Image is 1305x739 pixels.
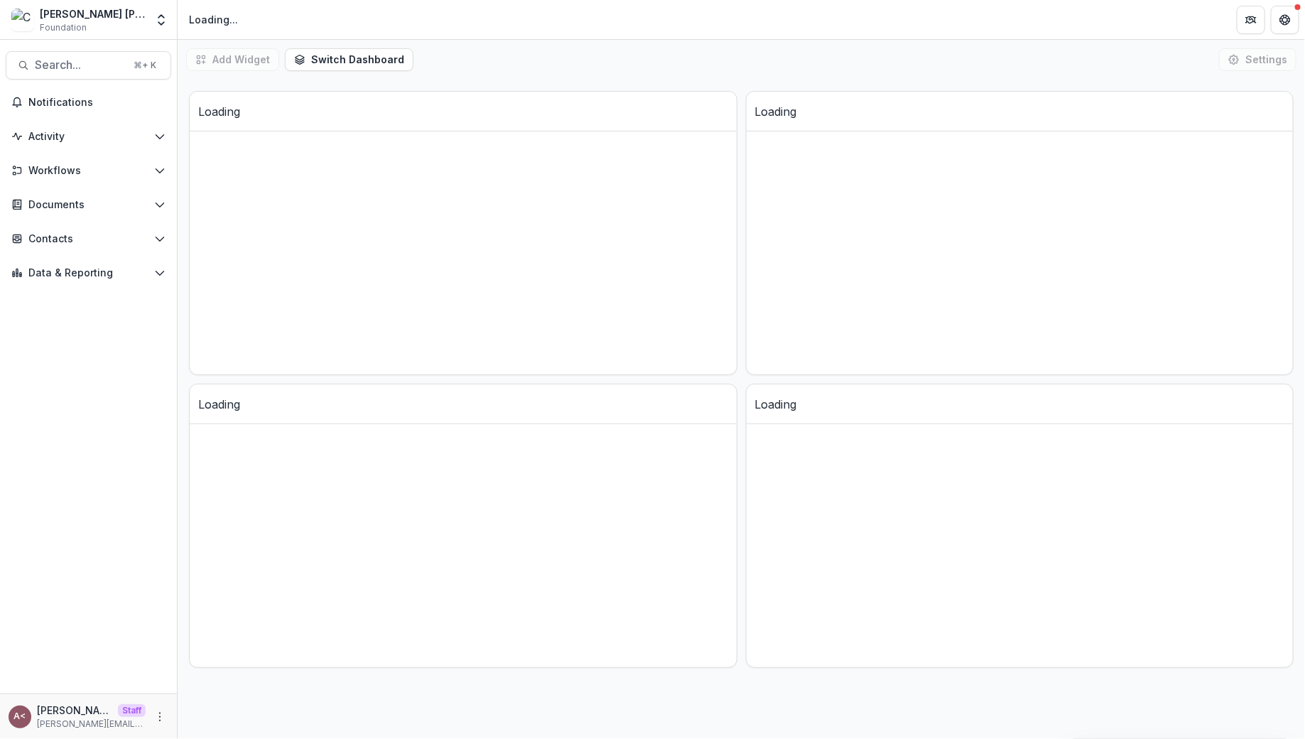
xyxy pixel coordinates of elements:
button: More [151,708,168,725]
p: [PERSON_NAME][EMAIL_ADDRESS][DOMAIN_NAME] [37,718,146,730]
div: Loading... [189,12,238,27]
p: Staff [118,704,146,717]
p: [PERSON_NAME] <[PERSON_NAME][EMAIL_ADDRESS][DOMAIN_NAME]> [37,703,112,718]
p: Loading [198,103,240,120]
nav: breadcrumb [183,9,244,30]
span: Notifications [28,97,166,109]
p: Loading [198,396,240,413]
div: [PERSON_NAME] [PERSON_NAME] Foundation [40,6,146,21]
button: Notifications [6,91,171,114]
button: Open Data & Reporting [6,261,171,284]
div: Andrew Clegg <andrew@trytemelio.com> [14,712,26,721]
button: Search... [6,51,171,80]
button: Open Documents [6,193,171,216]
button: Add Widget [186,48,279,71]
span: Foundation [40,21,87,34]
span: Activity [28,131,148,143]
button: Get Help [1271,6,1299,34]
span: Contacts [28,233,148,245]
div: ⌘ + K [131,58,159,73]
button: Open entity switcher [151,6,171,34]
p: Loading [755,396,797,413]
button: Open Workflows [6,159,171,182]
p: Loading [755,103,797,120]
span: Data & Reporting [28,267,148,279]
button: Switch Dashboard [285,48,413,71]
span: Workflows [28,165,148,177]
button: Settings [1219,48,1296,71]
button: Open Activity [6,125,171,148]
button: Open Contacts [6,227,171,250]
span: Search... [35,58,125,72]
img: Connor Giresi Foundation [11,9,34,31]
button: Partners [1237,6,1265,34]
span: Documents [28,199,148,211]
